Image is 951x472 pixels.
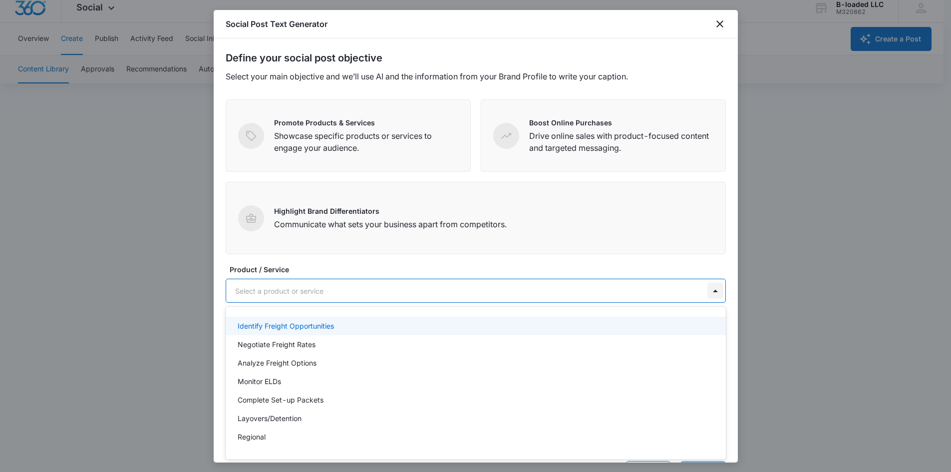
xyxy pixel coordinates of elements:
p: Promote Products & Services [274,117,458,128]
p: Monitor ELDs [238,376,281,387]
p: Intermodal [238,450,273,461]
p: Highlight Brand Differentiators [274,206,507,216]
p: Communicate what sets your business apart from competitors. [274,218,507,230]
p: Identify Freight Opportunities [238,321,334,331]
h1: Social Post Text Generator [226,18,327,30]
h2: Define your social post objective [226,50,726,65]
p: Layovers/Detention [238,413,302,424]
p: Select your main objective and we’ll use AI and the information from your Brand Profile to write ... [226,70,726,82]
label: Product / Service [230,264,730,275]
p: Regional [238,432,266,442]
p: Showcase specific products or services to engage your audience. [274,130,458,154]
p: Negotiate Freight Rates [238,339,316,350]
p: Drive online sales with product-focused content and targeted messaging. [529,130,713,154]
p: Complete Set-up Packets [238,395,323,405]
p: Boost Online Purchases [529,117,713,128]
button: close [714,18,726,30]
p: Analyze Freight Options [238,358,317,368]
